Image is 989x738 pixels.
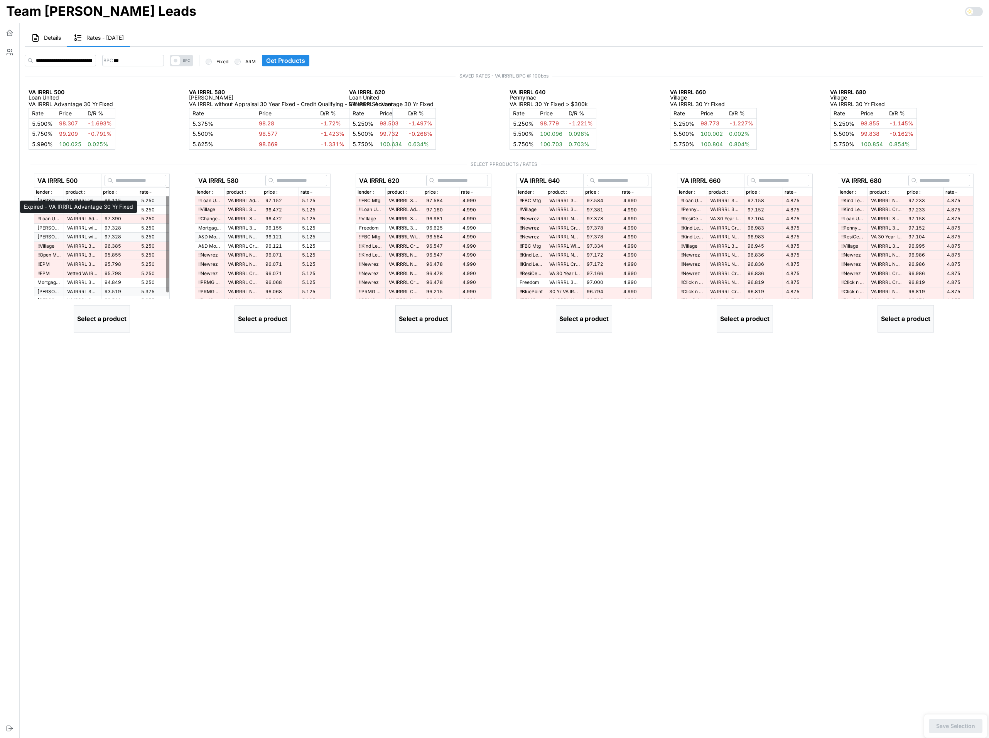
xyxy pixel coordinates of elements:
[226,189,243,196] p: product
[908,225,925,231] span: 97.152
[871,198,902,204] p: VA IRRRL Non-Credit Qualifying 30 Yr Fixed
[748,216,764,221] span: 97.104
[513,130,528,137] span: 5.500
[29,100,115,108] p: VA IRRRL Advantage 30 Yr Fixed
[947,216,960,221] span: 4.875
[349,129,377,139] td: %
[548,189,565,196] p: product
[840,189,854,196] p: lender
[259,120,274,127] span: 98.28
[670,118,697,129] td: %
[537,108,565,118] td: Price
[830,90,917,95] p: VA IRRRL 680
[540,141,562,147] span: 100.703
[785,189,793,196] p: rate
[700,120,719,127] span: 98.773
[569,130,589,137] span: 0.096%
[947,234,960,240] span: 4.875
[680,234,704,240] p: !! Kind Lending, LLC Wholesale
[623,234,637,240] span: 4.990
[462,225,476,231] span: 4.990
[700,130,723,137] span: 100.002
[265,234,282,240] span: 96.121
[510,129,537,139] td: %
[256,108,317,118] td: Price
[841,216,864,222] p: !! Loan United
[198,234,221,240] p: A&D Mortgage Wholesale
[569,141,589,147] span: 0.703%
[195,189,224,196] button: lender
[729,130,750,137] span: 0.002%
[462,207,476,213] span: 4.990
[56,108,84,118] td: Price
[105,225,121,231] span: 97.328
[67,206,98,213] p: VA IRRRL without Appraisal 30 Year Fixed - Non-Credit Qualifying - Portfolio Refinance
[426,198,443,203] span: 97.584
[569,120,593,127] span: -1.221%
[37,225,61,231] p: [PERSON_NAME]
[620,189,651,196] button: rate
[356,189,385,196] button: lender
[587,198,603,203] span: 97.584
[710,234,741,240] p: VA IRRRL Non-Credit Qualifying 30 Yr Fixed
[905,189,943,196] button: price
[729,141,750,147] span: 0.804%
[408,130,432,137] span: -0.268%
[37,198,61,204] p: [PERSON_NAME]
[786,198,800,203] span: 4.875
[680,216,704,222] p: !! ResiCentral
[141,234,155,240] span: 5.250
[198,198,221,204] p: !! Loan United
[510,95,596,100] p: Pennymac
[358,189,371,196] p: lender
[786,216,800,221] span: 4.875
[584,189,620,196] button: price
[88,120,112,127] span: -1.693%
[189,90,393,95] p: VA IRRRL 580
[225,189,262,196] button: product
[32,130,47,137] span: 5.750
[510,139,537,149] td: %
[425,189,436,196] p: price
[302,216,316,221] span: 5.125
[105,198,121,203] span: 99.115
[259,141,278,147] span: 98.669
[349,90,436,95] p: VA IRRRL 620
[748,225,764,231] span: 96.983
[587,207,603,213] span: 97.381
[549,225,580,231] p: VA IRRRL Credit Qualifying 30 Yr Fixed
[857,108,886,118] td: Price
[197,189,211,196] p: lender
[353,120,368,127] span: 5.250
[67,225,98,231] p: VA IRRRL without Appraisal 30 Year Fixed - Credit Qualifying - Different Servicer
[947,198,960,203] span: 4.875
[265,225,282,231] span: 96.155
[510,108,537,118] td: Rate
[838,189,867,196] button: lender
[908,198,925,203] span: 97.233
[349,139,377,149] td: %
[549,198,580,204] p: VA IRRRL 30 Yr Fixed NO FICO - Same Servicer
[944,189,973,196] button: rate
[783,189,812,196] button: rate
[834,141,849,147] span: 5.750
[510,118,537,129] td: %
[302,225,316,231] span: 5.125
[513,141,528,147] span: 5.750
[189,100,393,108] p: VA IRRRL without Appraisal 30 Year Fixed - Credit Qualifying - Different Servicer
[64,189,101,196] button: product
[868,189,905,196] button: product
[830,118,858,129] td: %
[947,225,960,231] span: 4.875
[37,176,98,186] p: VA IRRRL 500
[198,176,259,186] p: VA IRRRL 580
[744,189,783,196] button: price
[729,120,753,127] span: -1.227%
[25,73,983,80] span: SAVED RATES - VA IRRRL BPC @ 100bps
[36,189,50,196] p: lender
[841,234,864,240] p: !! ResiCentral
[786,225,800,231] span: 4.875
[830,95,917,100] p: Village
[889,120,913,127] span: -1.145%
[59,120,78,127] span: 98.307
